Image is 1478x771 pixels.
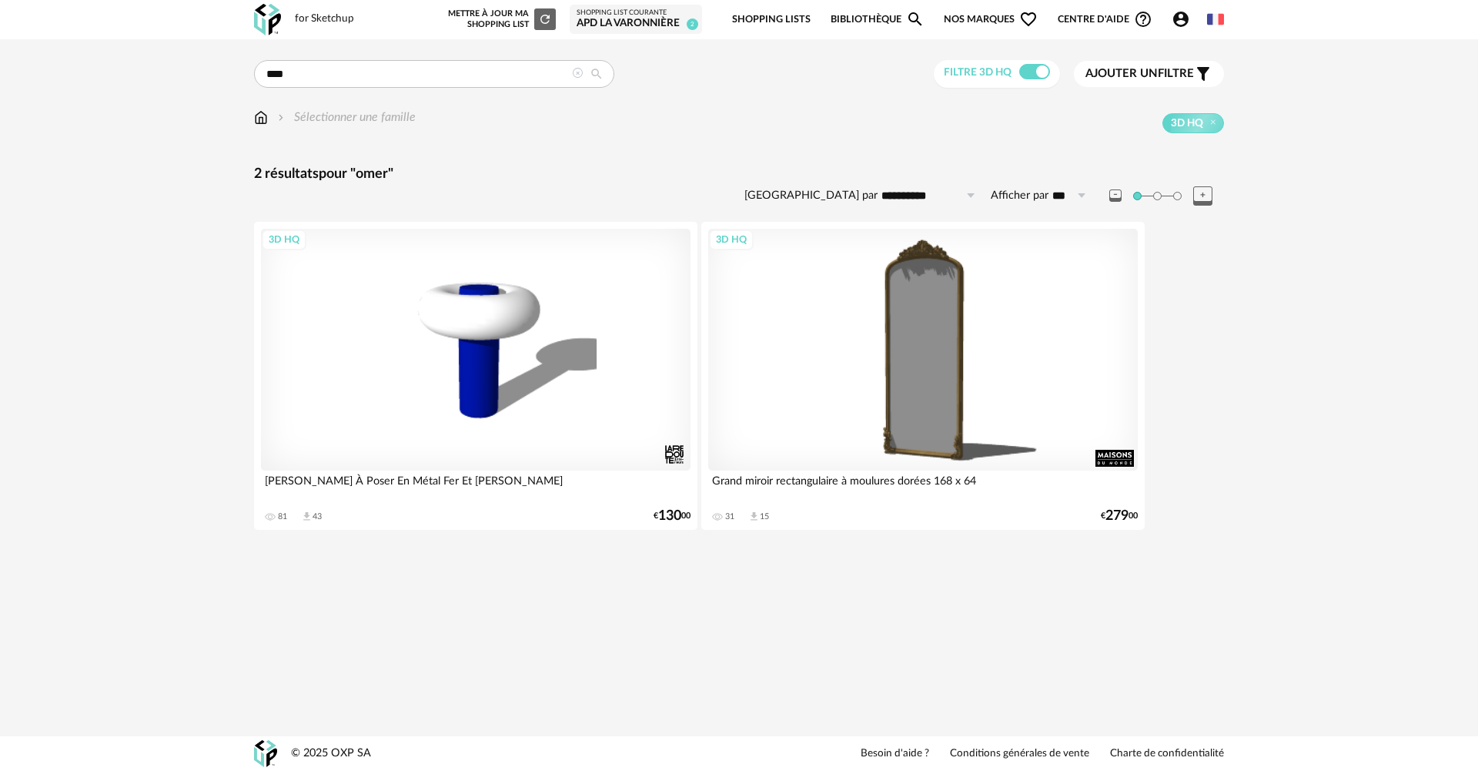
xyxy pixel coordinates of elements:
[950,747,1089,761] a: Conditions générales de vente
[301,511,313,522] span: Download icon
[262,230,306,250] div: 3D HQ
[744,189,878,203] label: [GEOGRAPHIC_DATA] par
[445,8,556,30] div: Mettre à jour ma Shopping List
[577,8,695,18] div: Shopping List courante
[944,2,1038,38] span: Nos marques
[991,189,1048,203] label: Afficher par
[1058,10,1152,28] span: Centre d'aideHelp Circle Outline icon
[687,18,698,30] span: 2
[278,511,287,522] div: 81
[1110,747,1224,761] a: Charte de confidentialité
[1207,11,1224,28] img: fr
[254,740,277,767] img: OXP
[1019,10,1038,28] span: Heart Outline icon
[654,511,691,521] div: € 00
[577,8,695,31] a: Shopping List courante APD La Varonnière 2
[275,109,287,126] img: svg+xml;base64,PHN2ZyB3aWR0aD0iMTYiIGhlaWdodD0iMTYiIHZpZXdCb3g9IjAgMCAxNiAxNiIgZmlsbD0ibm9uZSIgeG...
[1194,65,1212,83] span: Filter icon
[861,747,929,761] a: Besoin d'aide ?
[261,471,691,501] div: [PERSON_NAME] À Poser En Métal Fer Et [PERSON_NAME]
[944,67,1012,78] span: Filtre 3D HQ
[1134,10,1152,28] span: Help Circle Outline icon
[254,166,1224,183] div: 2 résultats
[1105,511,1129,521] span: 279
[295,12,354,26] div: for Sketchup
[1172,10,1190,28] span: Account Circle icon
[1085,66,1194,82] span: filtre
[725,511,734,522] div: 31
[254,222,697,530] a: 3D HQ [PERSON_NAME] À Poser En Métal Fer Et [PERSON_NAME] 81 Download icon 43 €13000
[1172,10,1197,28] span: Account Circle icon
[313,511,322,522] div: 43
[760,511,769,522] div: 15
[1101,511,1138,521] div: € 00
[831,2,925,38] a: BibliothèqueMagnify icon
[906,10,925,28] span: Magnify icon
[254,109,268,126] img: svg+xml;base64,PHN2ZyB3aWR0aD0iMTYiIGhlaWdodD0iMTciIHZpZXdCb3g9IjAgMCAxNiAxNyIgZmlsbD0ibm9uZSIgeG...
[708,471,1138,501] div: Grand miroir rectangulaire à moulures dorées 168 x 64
[538,15,552,23] span: Refresh icon
[254,4,281,35] img: OXP
[732,2,811,38] a: Shopping Lists
[658,511,681,521] span: 130
[748,511,760,522] span: Download icon
[319,167,393,181] span: pour "omer"
[1171,116,1203,130] span: 3D HQ
[709,230,754,250] div: 3D HQ
[577,17,695,31] div: APD La Varonnière
[1085,68,1158,79] span: Ajouter un
[291,746,371,761] div: © 2025 OXP SA
[1074,61,1224,87] button: Ajouter unfiltre Filter icon
[275,109,416,126] div: Sélectionner une famille
[701,222,1145,530] a: 3D HQ Grand miroir rectangulaire à moulures dorées 168 x 64 31 Download icon 15 €27900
